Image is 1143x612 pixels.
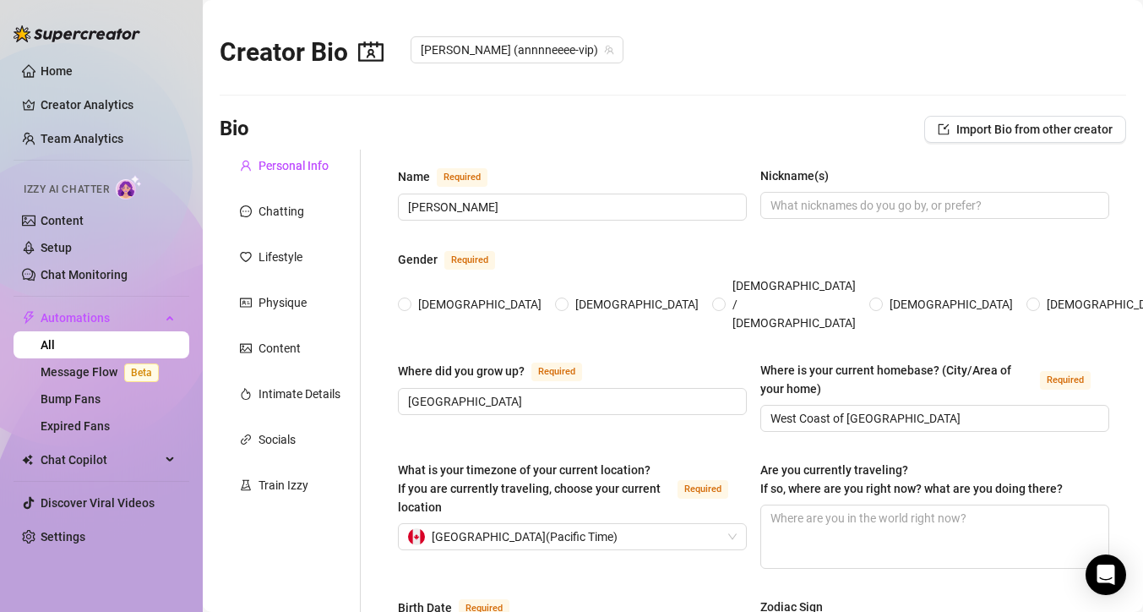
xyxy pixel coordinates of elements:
div: Personal Info [259,156,329,175]
span: [DEMOGRAPHIC_DATA] / [DEMOGRAPHIC_DATA] [726,276,863,332]
div: Name [398,167,430,186]
span: team [604,45,614,55]
div: Lifestyle [259,248,302,266]
a: Content [41,214,84,227]
span: link [240,434,252,445]
div: Train Izzy [259,476,308,495]
div: Where is your current homebase? (City/Area of your home) [760,361,1033,398]
a: Team Analytics [41,132,123,145]
span: [GEOGRAPHIC_DATA] ( Pacific Time ) [432,524,618,549]
a: Expired Fans [41,419,110,433]
span: experiment [240,479,252,491]
span: Required [678,480,728,499]
span: Required [1040,371,1091,390]
span: Required [444,251,495,270]
span: Izzy AI Chatter [24,182,109,198]
div: Physique [259,293,307,312]
div: Gender [398,250,438,269]
span: Beta [124,363,159,382]
span: contacts [358,39,384,64]
label: Gender [398,249,514,270]
span: message [240,205,252,217]
span: Required [531,363,582,381]
div: Socials [259,430,296,449]
a: Setup [41,241,72,254]
input: Where did you grow up? [408,392,733,411]
span: Automations [41,304,161,331]
div: Where did you grow up? [398,362,525,380]
a: Chat Monitoring [41,268,128,281]
a: Discover Viral Videos [41,496,155,510]
span: Anne (annnneeee-vip) [421,37,613,63]
span: picture [240,342,252,354]
span: idcard [240,297,252,309]
span: Are you currently traveling? If so, where are you right now? what are you doing there? [760,463,1063,495]
span: What is your timezone of your current location? If you are currently traveling, choose your curre... [398,463,661,514]
input: Where is your current homebase? (City/Area of your home) [770,409,1096,428]
span: [DEMOGRAPHIC_DATA] [411,295,548,314]
span: [DEMOGRAPHIC_DATA] [883,295,1020,314]
img: AI Chatter [116,175,142,199]
div: Open Intercom Messenger [1086,555,1126,595]
span: Import Bio from other creator [956,123,1113,136]
label: Where is your current homebase? (City/Area of your home) [760,361,1109,398]
input: Nickname(s) [770,196,1096,215]
span: thunderbolt [22,311,35,325]
a: Home [41,64,73,78]
a: Settings [41,530,85,544]
div: Nickname(s) [760,167,829,185]
label: Name [398,167,506,187]
h3: Bio [220,116,249,143]
span: user [240,160,252,172]
input: Name [408,198,733,216]
div: Intimate Details [259,385,340,403]
h2: Creator Bio [220,36,384,68]
span: Required [437,168,487,187]
img: ca [408,528,425,545]
span: fire [240,388,252,400]
button: Import Bio from other creator [924,116,1126,143]
a: All [41,338,55,352]
label: Where did you grow up? [398,361,601,381]
div: Chatting [259,202,304,221]
img: Chat Copilot [22,454,33,466]
a: Message FlowBeta [41,365,166,379]
span: heart [240,251,252,263]
img: logo-BBDzfeDw.svg [14,25,140,42]
label: Nickname(s) [760,167,841,185]
a: Bump Fans [41,392,101,406]
span: Chat Copilot [41,446,161,473]
span: import [938,123,950,135]
a: Creator Analytics [41,91,176,118]
div: Content [259,339,301,358]
span: [DEMOGRAPHIC_DATA] [569,295,705,314]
